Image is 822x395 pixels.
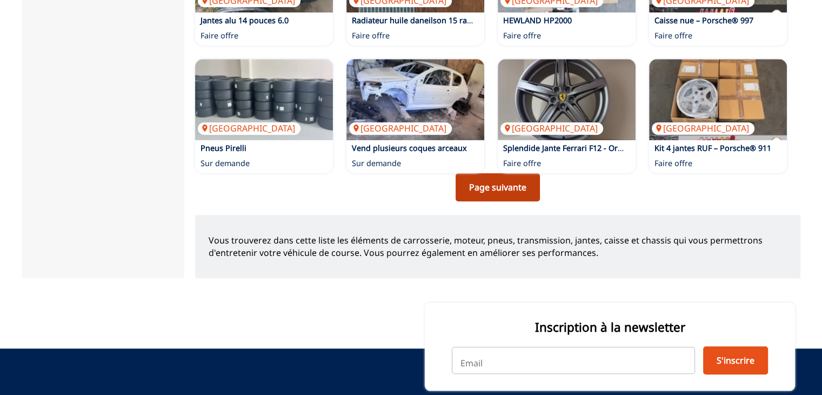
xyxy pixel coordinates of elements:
p: Faire offre [503,158,541,169]
a: Vend plusieurs coques arceaux[GEOGRAPHIC_DATA] [346,59,484,140]
p: Faire offre [201,30,238,41]
a: Radiateur huile daneilson 15 rangée avec [PERSON_NAME] [352,15,567,25]
p: [GEOGRAPHIC_DATA] [652,122,754,134]
p: Faire offre [503,30,541,41]
p: Faire offre [654,158,692,169]
a: Pneus Pirelli [201,143,246,153]
a: Pneus Pirelli[GEOGRAPHIC_DATA] [195,59,333,140]
img: Pneus Pirelli [195,59,333,140]
a: Kit 4 jantes RUF – Porsche® 911[GEOGRAPHIC_DATA] [649,59,787,140]
a: Splendide Jante Ferrari F12 - Original [503,143,638,153]
button: S'inscrire [703,346,768,374]
a: Caisse nue – Porsche® 997 [654,15,753,25]
a: Vend plusieurs coques arceaux [352,143,467,153]
img: Kit 4 jantes RUF – Porsche® 911 [649,59,787,140]
a: Page suivante [456,173,540,201]
p: Sur demande [201,158,250,169]
a: Splendide Jante Ferrari F12 - Original[GEOGRAPHIC_DATA] [498,59,636,140]
img: Vend plusieurs coques arceaux [346,59,484,140]
p: Inscription à la newsletter [452,319,768,335]
a: Jantes alu 14 pouces 6.0 [201,15,289,25]
p: Sur demande [352,158,401,169]
p: Vous trouverez dans cette liste les éléments de carrosserie, moteur, pneus, transmission, jantes,... [209,234,787,259]
a: Kit 4 jantes RUF – Porsche® 911 [654,143,771,153]
a: HEWLAND HP2000 [503,15,572,25]
p: Faire offre [352,30,390,41]
p: [GEOGRAPHIC_DATA] [349,122,452,134]
input: Email [452,347,695,374]
img: Splendide Jante Ferrari F12 - Original [498,59,636,140]
p: [GEOGRAPHIC_DATA] [500,122,603,134]
p: [GEOGRAPHIC_DATA] [198,122,300,134]
p: Faire offre [654,30,692,41]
